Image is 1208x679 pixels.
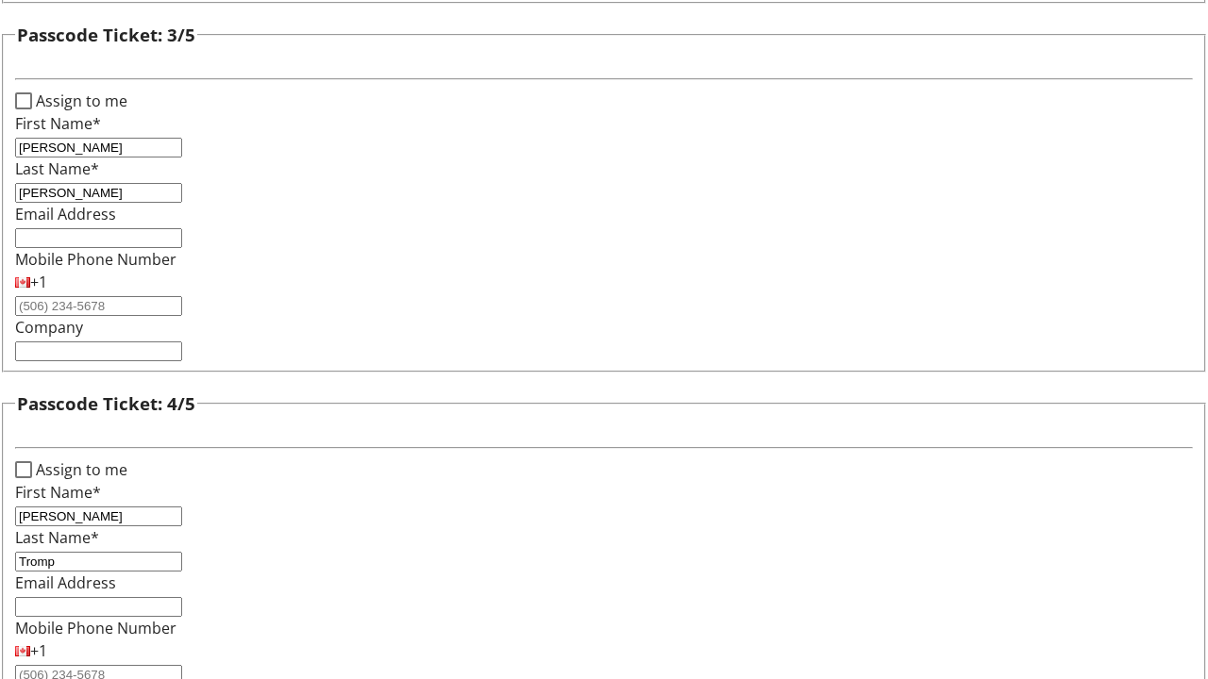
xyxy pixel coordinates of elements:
label: Company [15,317,83,338]
label: First Name* [15,482,101,503]
h3: Passcode Ticket: 4/5 [17,390,195,417]
label: Mobile Phone Number [15,618,176,638]
label: Assign to me [32,90,127,112]
label: Email Address [15,572,116,593]
label: Last Name* [15,527,99,548]
label: Mobile Phone Number [15,249,176,270]
label: Email Address [15,204,116,224]
label: Assign to me [32,458,127,481]
h3: Passcode Ticket: 3/5 [17,22,195,48]
input: (506) 234-5678 [15,296,182,316]
label: Last Name* [15,158,99,179]
label: First Name* [15,113,101,134]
